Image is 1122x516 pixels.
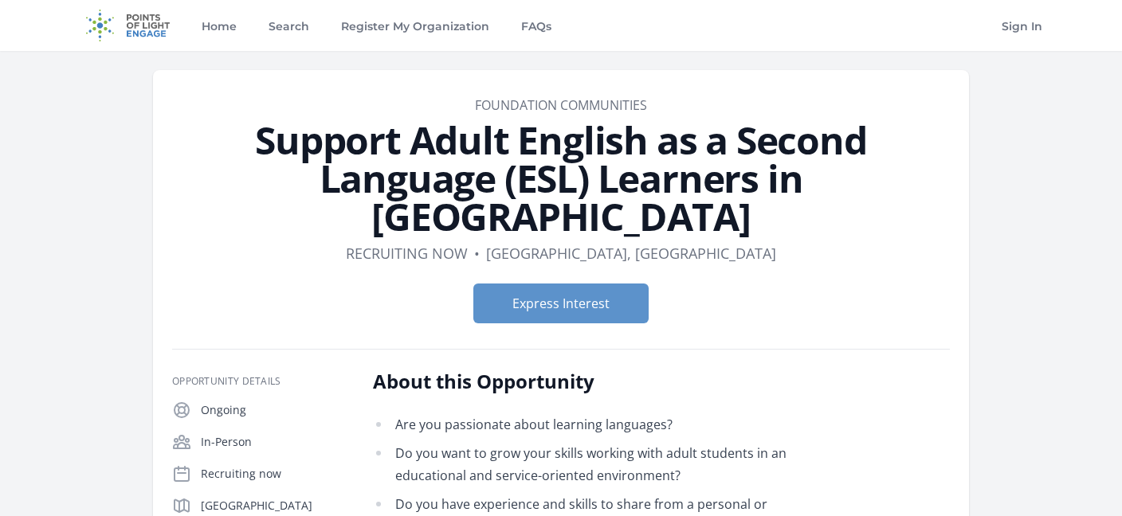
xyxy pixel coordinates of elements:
[201,466,347,482] p: Recruiting now
[475,96,647,114] a: Foundation Communities
[473,283,649,323] button: Express Interest
[346,242,468,264] dd: Recruiting now
[201,498,347,514] p: [GEOGRAPHIC_DATA]
[474,242,480,264] div: •
[373,442,839,487] li: Do you want to grow your skills working with adult students in an educational and service-oriente...
[172,121,950,236] h1: Support Adult English as a Second Language (ESL) Learners in [GEOGRAPHIC_DATA]
[486,242,776,264] dd: [GEOGRAPHIC_DATA], [GEOGRAPHIC_DATA]
[373,369,839,394] h2: About this Opportunity
[201,434,347,450] p: In-Person
[373,413,839,436] li: Are you passionate about learning languages?
[201,402,347,418] p: Ongoing
[172,375,347,388] h3: Opportunity Details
